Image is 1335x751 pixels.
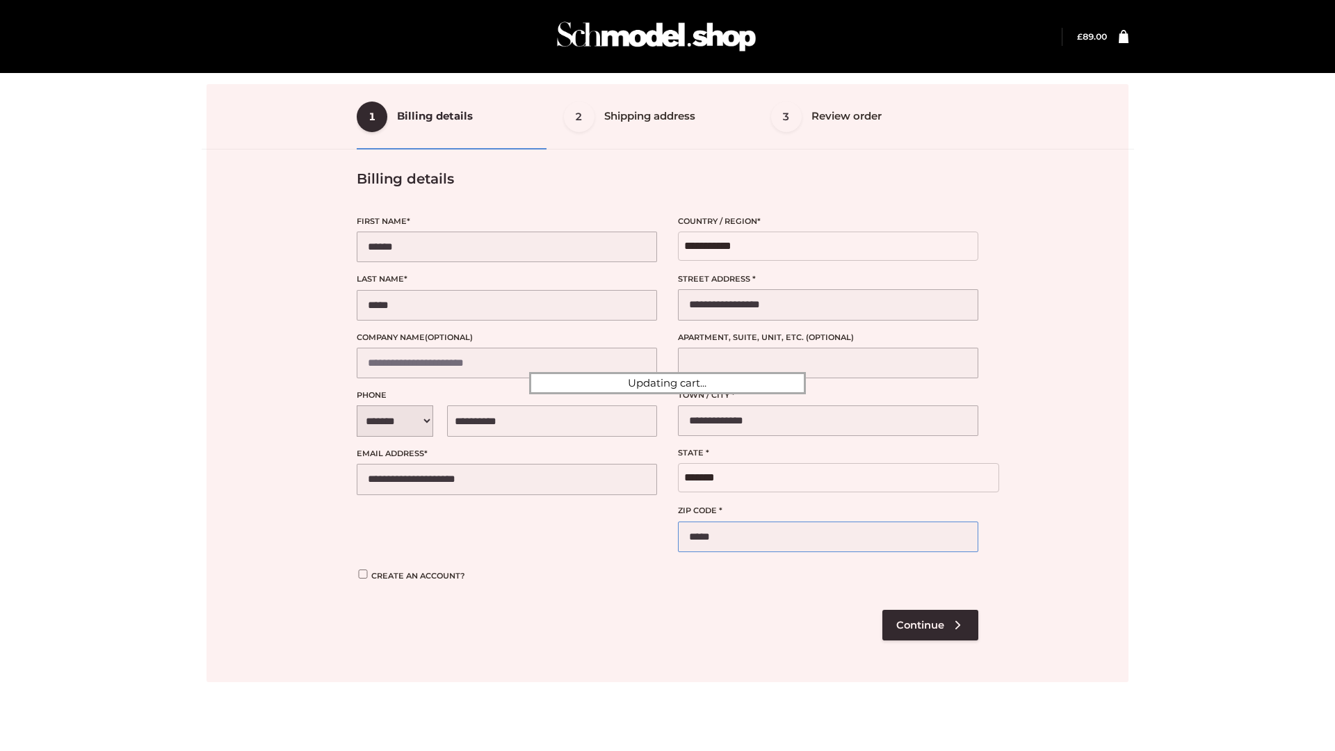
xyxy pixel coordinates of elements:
bdi: 89.00 [1077,31,1107,42]
img: Schmodel Admin 964 [552,9,761,64]
a: £89.00 [1077,31,1107,42]
span: £ [1077,31,1083,42]
div: Updating cart... [529,372,806,394]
